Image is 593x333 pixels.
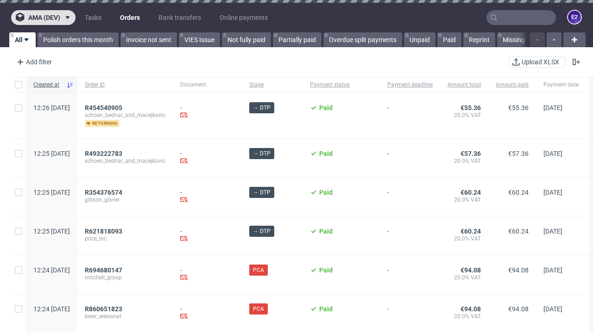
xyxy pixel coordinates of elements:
span: - [387,189,433,205]
span: R694680147 [85,266,122,274]
a: R354376574 [85,189,124,196]
div: - [180,150,234,166]
a: R694680147 [85,266,124,274]
span: → DTP [253,149,271,158]
button: Upload XLSX [508,56,565,68]
span: Payment deadline [387,81,433,89]
a: Unpaid [404,32,435,47]
span: Order ID [85,81,165,89]
a: R860651823 [85,305,124,313]
div: - [180,305,234,321]
span: €57.36 [508,150,529,157]
span: [DATE] [543,150,562,157]
a: Not fully paid [222,32,271,47]
span: [DATE] [543,228,562,235]
span: [DATE] [543,189,562,196]
span: €60.24 [508,228,529,235]
span: 12:25 [DATE] [33,189,70,196]
span: €94.08 [461,266,481,274]
span: - [387,104,433,127]
span: - [387,228,433,244]
span: Upload XLSX [520,59,561,65]
span: beier_weissnat [85,313,165,320]
span: €94.08 [508,305,529,313]
span: Document [180,81,234,89]
span: PCA [253,266,264,274]
span: Stage [249,81,295,89]
span: R454540905 [85,104,122,111]
span: R621818093 [85,228,122,235]
span: 20.0% VAT [448,157,481,165]
span: → DTP [253,227,271,235]
span: Amount total [448,81,481,89]
span: €60.24 [508,189,529,196]
a: Missing invoice [497,32,552,47]
span: → DTP [253,104,271,112]
span: Paid [319,266,333,274]
span: R493222783 [85,150,122,157]
div: - [180,266,234,283]
span: - [387,266,433,283]
span: R860651823 [85,305,122,313]
span: Paid [319,150,333,157]
span: PCA [253,305,264,313]
figcaption: e2 [568,11,581,24]
span: Payment status [310,81,372,89]
a: Invoice not sent [120,32,177,47]
span: R354376574 [85,189,122,196]
span: 12:25 [DATE] [33,150,70,157]
a: VIES Issue [179,32,220,47]
div: - [180,189,234,205]
span: 20.0% VAT [448,111,481,119]
span: 20.0% VAT [448,196,481,203]
span: Paid [319,189,333,196]
span: €94.08 [508,266,529,274]
span: Amount paid [496,81,529,89]
span: [DATE] [543,266,562,274]
div: - [180,228,234,244]
span: price_inc [85,235,165,242]
a: Tasks [79,10,107,25]
span: gibson_glover [85,196,165,203]
span: 20.0% VAT [448,235,481,242]
a: Polish orders this month [38,32,119,47]
span: Paid [319,228,333,235]
span: Created at [33,81,63,89]
div: Add filter [13,55,54,69]
a: Orders [114,10,145,25]
span: - [387,305,433,321]
span: Paid [319,104,333,111]
button: ama (dev) [11,10,76,25]
span: 20.0% VAT [448,313,481,320]
span: schoen_bednar_and_macejkovic [85,111,165,119]
span: 12:24 [DATE] [33,305,70,313]
span: [DATE] [543,104,562,111]
span: - [387,150,433,166]
span: 12:25 [DATE] [33,228,70,235]
a: Bank transfers [153,10,207,25]
a: Paid [437,32,461,47]
a: Partially paid [273,32,322,47]
span: Payment date [543,81,579,89]
a: R493222783 [85,150,124,157]
a: Overdue split payments [323,32,402,47]
span: €94.08 [461,305,481,313]
span: mitchell_group [85,274,165,281]
a: R621818093 [85,228,124,235]
span: 20.0% VAT [448,274,481,281]
span: [DATE] [543,305,562,313]
span: → DTP [253,188,271,197]
span: Paid [319,305,333,313]
div: - [180,104,234,120]
span: ama (dev) [28,14,60,21]
span: €57.36 [461,150,481,157]
span: 12:26 [DATE] [33,104,70,111]
span: €60.24 [461,228,481,235]
a: Reprint [463,32,495,47]
span: returning [85,120,120,127]
span: €60.24 [461,189,481,196]
a: All [9,32,36,47]
span: 12:24 [DATE] [33,266,70,274]
a: R454540905 [85,104,124,111]
a: Online payments [214,10,273,25]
